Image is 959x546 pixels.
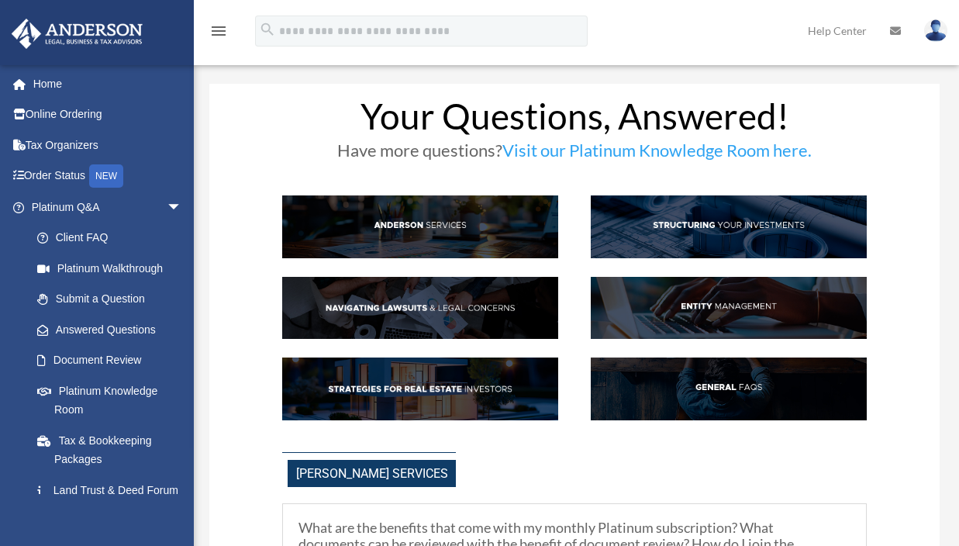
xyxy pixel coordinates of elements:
[591,358,867,420] img: GenFAQ_hdr
[11,68,205,99] a: Home
[22,253,205,284] a: Platinum Walkthrough
[591,195,867,258] img: StructInv_hdr
[282,142,867,167] h3: Have more questions?
[282,358,558,420] img: StratsRE_hdr
[282,195,558,258] img: AndServ_hdr
[22,375,205,425] a: Platinum Knowledge Room
[591,277,867,340] img: EntManag_hdr
[11,130,205,161] a: Tax Organizers
[924,19,947,42] img: User Pic
[209,22,228,40] i: menu
[167,192,198,223] span: arrow_drop_down
[22,223,198,254] a: Client FAQ
[22,284,205,315] a: Submit a Question
[288,460,456,487] span: [PERSON_NAME] Services
[89,164,123,188] div: NEW
[11,161,205,192] a: Order StatusNEW
[11,99,205,130] a: Online Ordering
[7,19,147,49] img: Anderson Advisors Platinum Portal
[282,277,558,340] img: NavLaw_hdr
[502,140,812,168] a: Visit our Platinum Knowledge Room here.
[22,475,205,506] a: Land Trust & Deed Forum
[11,192,205,223] a: Platinum Q&Aarrow_drop_down
[22,345,205,376] a: Document Review
[22,314,205,345] a: Answered Questions
[22,425,205,475] a: Tax & Bookkeeping Packages
[259,21,276,38] i: search
[209,27,228,40] a: menu
[282,98,867,142] h1: Your Questions, Answered!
